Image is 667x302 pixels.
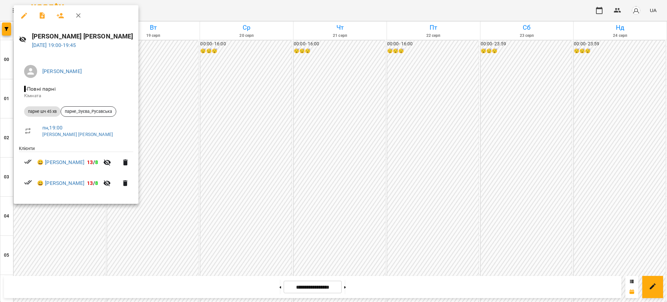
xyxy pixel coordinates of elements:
[42,125,63,131] a: пн , 19:00
[61,106,116,117] div: парне_Зуєва_Русавська
[87,159,93,165] span: 13
[37,159,84,166] a: 😀 [PERSON_NAME]
[24,109,61,114] span: парне шч 45 хв
[24,158,32,166] svg: Візит сплачено
[19,145,133,196] ul: Клієнти
[24,93,128,99] p: Кімната
[32,42,76,48] a: [DATE] 19:00-19:45
[61,109,116,114] span: парне_Зуєва_Русавська
[24,86,57,92] span: - Повні парні
[42,132,113,137] a: [PERSON_NAME] [PERSON_NAME]
[95,180,98,186] span: 8
[95,159,98,165] span: 8
[24,178,32,186] svg: Візит сплачено
[32,31,133,41] h6: [PERSON_NAME] [PERSON_NAME]
[87,180,98,186] b: /
[87,180,93,186] span: 13
[42,68,82,74] a: [PERSON_NAME]
[37,179,84,187] a: 😀 [PERSON_NAME]
[87,159,98,165] b: /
